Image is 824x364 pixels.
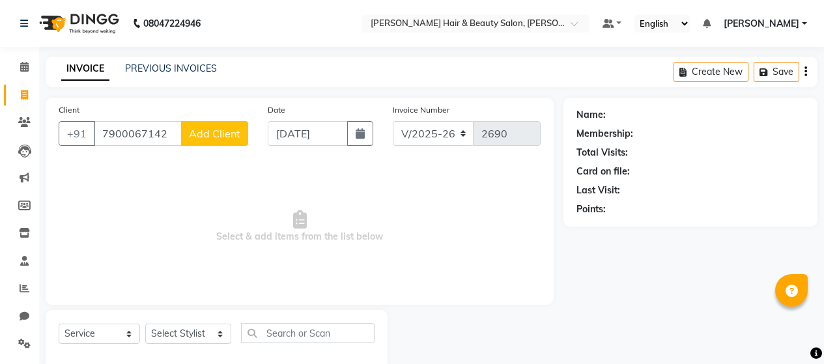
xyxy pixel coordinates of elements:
button: Save [754,62,799,82]
label: Invoice Number [393,104,449,116]
div: Total Visits: [576,146,628,160]
img: logo [33,5,122,42]
div: Membership: [576,127,633,141]
a: INVOICE [61,57,109,81]
div: Card on file: [576,165,630,178]
b: 08047224946 [143,5,201,42]
div: Name: [576,108,606,122]
label: Date [268,104,285,116]
input: Search by Name/Mobile/Email/Code [94,121,182,146]
iframe: chat widget [769,312,811,351]
input: Search or Scan [241,323,375,343]
button: Create New [674,62,748,82]
span: Select & add items from the list below [59,161,541,292]
span: Add Client [189,127,240,140]
span: [PERSON_NAME] [724,17,799,31]
label: Client [59,104,79,116]
button: Add Client [181,121,248,146]
div: Last Visit: [576,184,620,197]
a: PREVIOUS INVOICES [125,63,217,74]
button: +91 [59,121,95,146]
div: Points: [576,203,606,216]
